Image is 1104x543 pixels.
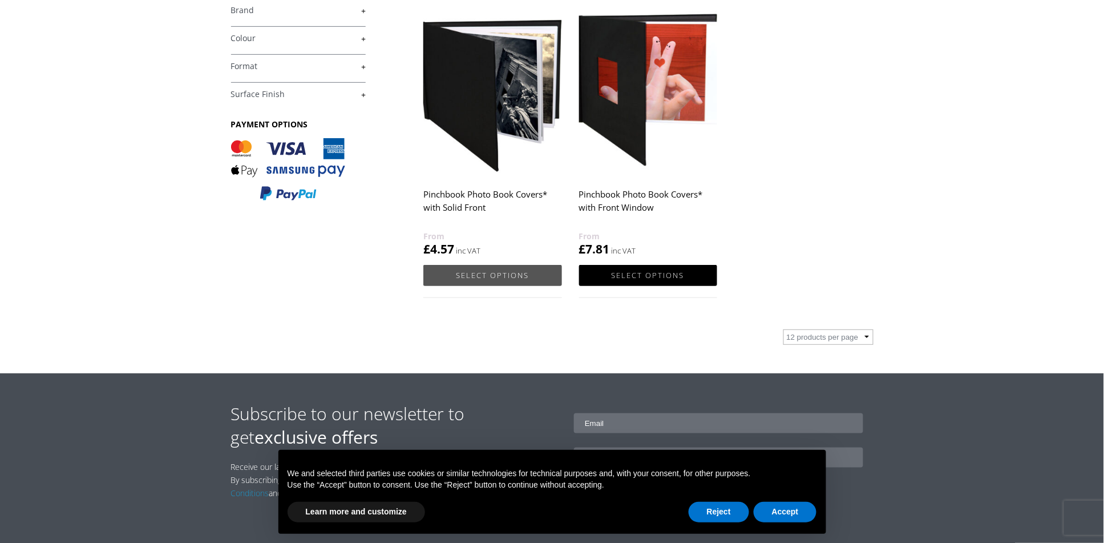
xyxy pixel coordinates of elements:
a: Pinchbook Photo Book Covers* with Front Window £7.81 [579,3,717,258]
a: + [231,61,366,72]
strong: exclusive offers [255,425,378,449]
a: + [231,5,366,16]
h2: Subscribe to our newsletter to get [231,402,552,449]
h3: PAYMENT OPTIONS [231,119,366,130]
a: + [231,89,366,100]
button: Learn more and customize [288,502,425,522]
img: Pinchbook Photo Book Covers* with Front Window [579,3,717,176]
h2: Pinchbook Photo Book Covers* with Solid Front [423,184,561,230]
span: £ [423,241,430,257]
button: Accept [754,502,817,522]
a: Terms & Conditions [231,474,374,498]
a: Pinchbook Photo Book Covers* with Solid Front £4.57 [423,3,561,258]
h4: Surface Finish [231,82,366,105]
bdi: 4.57 [423,241,454,257]
h4: Colour [231,26,366,49]
bdi: 7.81 [579,241,610,257]
p: Use the “Accept” button to consent. Use the “Reject” button to continue without accepting. [288,480,817,491]
h2: Pinchbook Photo Book Covers* with Front Window [579,184,717,230]
p: We and selected third parties use cookies or similar technologies for technical purposes and, wit... [288,468,817,480]
input: Email [574,413,863,433]
p: Receive our latest news and offers by subscribing [DATE]! By subscribing you agree to our and [231,460,441,500]
a: Select options for “Pinchbook Photo Book Covers* with Front Window” [579,265,717,286]
h4: Format [231,54,366,77]
img: PAYMENT OPTIONS [231,138,345,202]
a: + [231,33,366,44]
button: Reject [689,502,749,522]
img: Pinchbook Photo Book Covers* with Solid Front [423,3,561,176]
a: Select options for “Pinchbook Photo Book Covers* with Solid Front” [423,265,561,286]
span: £ [579,241,586,257]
